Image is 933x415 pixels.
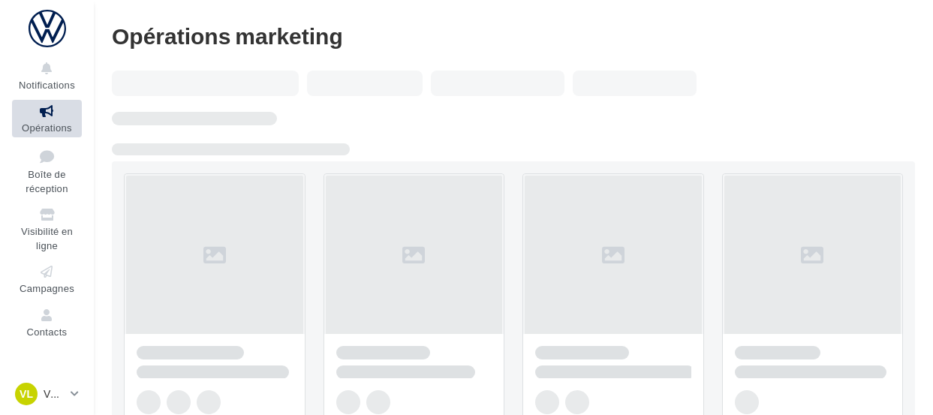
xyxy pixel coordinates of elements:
[12,57,82,94] button: Notifications
[19,79,75,91] span: Notifications
[22,122,72,134] span: Opérations
[21,225,73,251] span: Visibilité en ligne
[12,100,82,137] a: Opérations
[12,304,82,341] a: Contacts
[12,260,82,297] a: Campagnes
[112,24,915,47] div: Opérations marketing
[12,203,82,254] a: Visibilité en ligne
[20,282,74,294] span: Campagnes
[27,326,68,338] span: Contacts
[12,380,82,408] a: VL VW LAON
[20,386,33,401] span: VL
[26,168,68,194] span: Boîte de réception
[12,143,82,198] a: Boîte de réception
[44,386,65,401] p: VW LAON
